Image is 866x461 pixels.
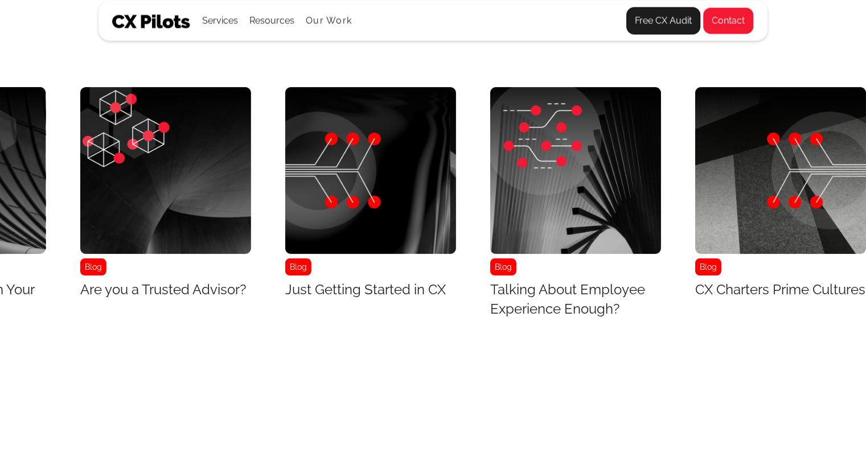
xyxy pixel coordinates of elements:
[285,87,456,303] div: 18 / 43
[249,2,294,40] div: Resources
[285,280,446,299] h3: Just Getting Started in CX
[490,87,661,323] a: BlogTalking About Employee Experience Enough?
[80,87,251,303] a: BlogAre you a Trusted Advisor?
[490,87,661,323] div: 19 / 43
[80,258,106,275] div: Blog
[80,87,251,303] div: 17 / 43
[285,87,456,303] a: BlogJust Getting Started in CX
[695,87,866,303] a: BlogCX Charters Prime Cultures
[202,2,238,40] div: Services
[695,258,721,275] div: Blog
[80,280,246,299] h3: Are you a Trusted Advisor?
[249,13,294,29] div: Resources
[490,258,516,275] div: Blog
[695,280,865,299] h3: CX Charters Prime Cultures
[285,258,311,275] div: Blog
[306,16,352,26] a: Our Work
[695,87,866,303] div: 20 / 43
[703,7,754,35] a: Contact
[490,280,661,319] h3: Talking About Employee Experience Enough?
[626,7,700,35] a: Free CX Audit
[202,13,238,29] div: Services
